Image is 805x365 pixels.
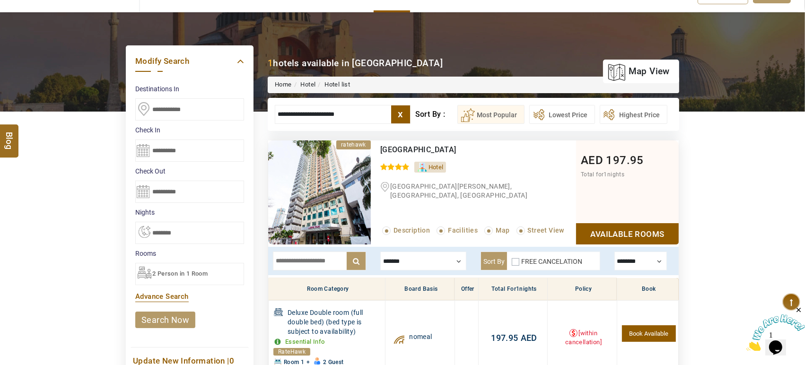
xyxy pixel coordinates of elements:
[429,164,444,171] span: Hotel
[600,105,667,124] button: Highest Price
[746,306,805,351] iframe: chat widget
[518,333,537,343] span: AED
[394,226,430,234] span: Description
[4,4,8,12] span: 1
[528,226,564,234] span: Street View
[415,105,457,124] div: Sort By :
[529,105,595,124] button: Lowest Price
[135,292,189,301] a: Advance Search
[604,171,607,178] span: 1
[268,57,443,70] div: hotels available in [GEOGRAPHIC_DATA]
[581,154,603,167] span: AED
[380,145,456,154] a: [GEOGRAPHIC_DATA]
[606,154,644,167] span: 197.95
[285,338,325,345] a: Essential Info
[608,61,670,82] a: map view
[491,333,518,343] span: 197.95
[617,278,678,301] th: Book
[275,81,292,88] a: Home
[479,278,548,301] th: Total for nights
[516,286,519,292] span: 1
[135,166,244,176] label: Check Out
[3,132,16,140] span: Blog
[135,125,244,135] label: Check In
[135,249,244,258] label: Rooms
[380,145,537,155] div: Hotel Royal Kuala Lumpur
[300,81,315,88] a: Hotel
[496,226,509,234] span: Map
[481,252,507,270] label: Sort By
[288,308,383,336] span: Deluxe Double room (full double bed) (bed type is subject to availability)
[268,140,371,244] img: a28a8b150362a8fd5b86e15a93b9a3d4d6ecdbff.jpeg
[565,330,602,346] a: [within cancellation]
[491,333,537,343] a: 197.95AED
[135,55,244,68] a: Modify Search
[409,332,432,341] span: nomeal
[268,58,273,69] b: 1
[581,171,624,178] span: Total for nights
[457,105,525,124] button: Most Popular
[152,270,208,277] span: 2 Person in 1 Room
[521,258,582,265] label: FREE CANCELATION
[336,140,371,149] div: ratehawk
[385,278,455,301] th: Board Basis
[390,182,527,199] span: [GEOGRAPHIC_DATA][PERSON_NAME], [GEOGRAPHIC_DATA], [GEOGRAPHIC_DATA]
[273,348,310,356] div: RateHawk
[622,325,676,342] a: 1 Units
[135,84,244,94] label: Destinations In
[455,278,478,301] th: Offer
[315,80,350,89] li: Hotel list
[548,278,617,301] th: Policy
[448,226,478,234] span: Facilities
[269,278,385,301] th: Room Category
[135,312,195,328] a: search now
[576,223,679,244] a: Show Rooms
[391,105,410,123] label: x
[135,208,244,217] label: nights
